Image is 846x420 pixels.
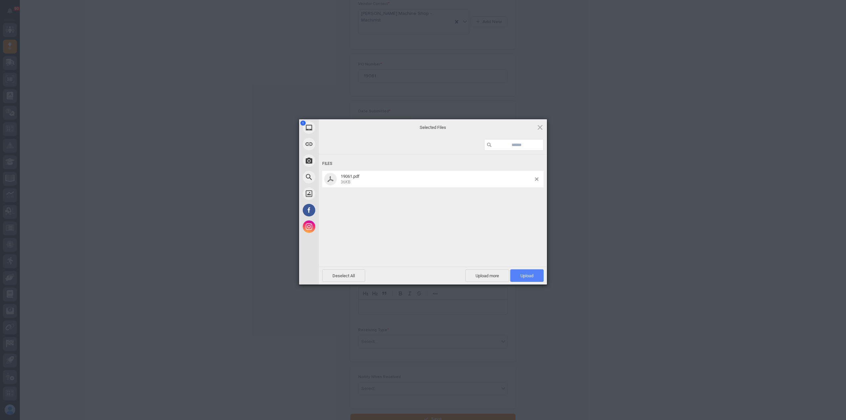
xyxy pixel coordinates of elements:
[341,174,360,179] span: 19061.pdf
[299,202,378,218] div: Facebook
[536,124,544,131] span: Click here or hit ESC to close picker
[299,152,378,169] div: Take Photo
[322,269,365,282] span: Deselect All
[341,180,350,184] span: 36KB
[299,218,378,235] div: Instagram
[339,174,535,185] span: 19061.pdf
[299,185,378,202] div: Unsplash
[300,121,306,126] span: 1
[465,269,509,282] span: Upload more
[299,169,378,185] div: Web Search
[367,124,499,130] span: Selected Files
[299,136,378,152] div: Link (URL)
[520,273,533,278] span: Upload
[322,158,544,170] div: Files
[299,119,378,136] div: My Device
[510,269,544,282] span: Upload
